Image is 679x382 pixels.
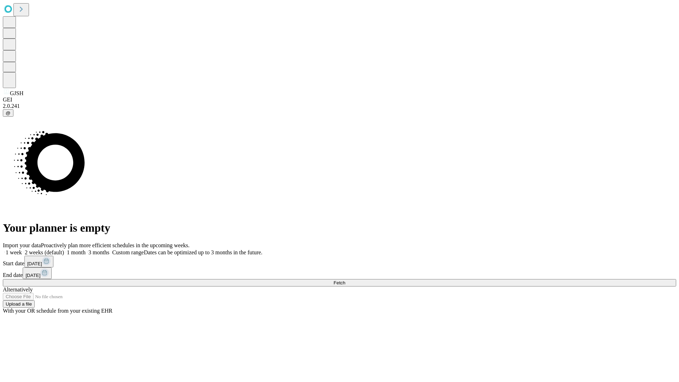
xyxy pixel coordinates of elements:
div: Start date [3,256,676,267]
span: GJSH [10,90,23,96]
span: 1 month [67,249,86,255]
span: Alternatively [3,286,33,293]
span: @ [6,110,11,116]
button: [DATE] [24,256,53,267]
span: Fetch [333,280,345,285]
button: Fetch [3,279,676,286]
span: Proactively plan more efficient schedules in the upcoming weeks. [41,242,190,248]
span: With your OR schedule from your existing EHR [3,308,112,314]
button: @ [3,109,13,117]
button: Upload a file [3,300,35,308]
div: End date [3,267,676,279]
span: 1 week [6,249,22,255]
span: [DATE] [25,273,40,278]
div: GEI [3,97,676,103]
span: 3 months [88,249,109,255]
span: Custom range [112,249,144,255]
h1: Your planner is empty [3,221,676,235]
span: Import your data [3,242,41,248]
span: [DATE] [27,261,42,266]
button: [DATE] [23,267,52,279]
span: 2 weeks (default) [25,249,64,255]
span: Dates can be optimized up to 3 months in the future. [144,249,262,255]
div: 2.0.241 [3,103,676,109]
